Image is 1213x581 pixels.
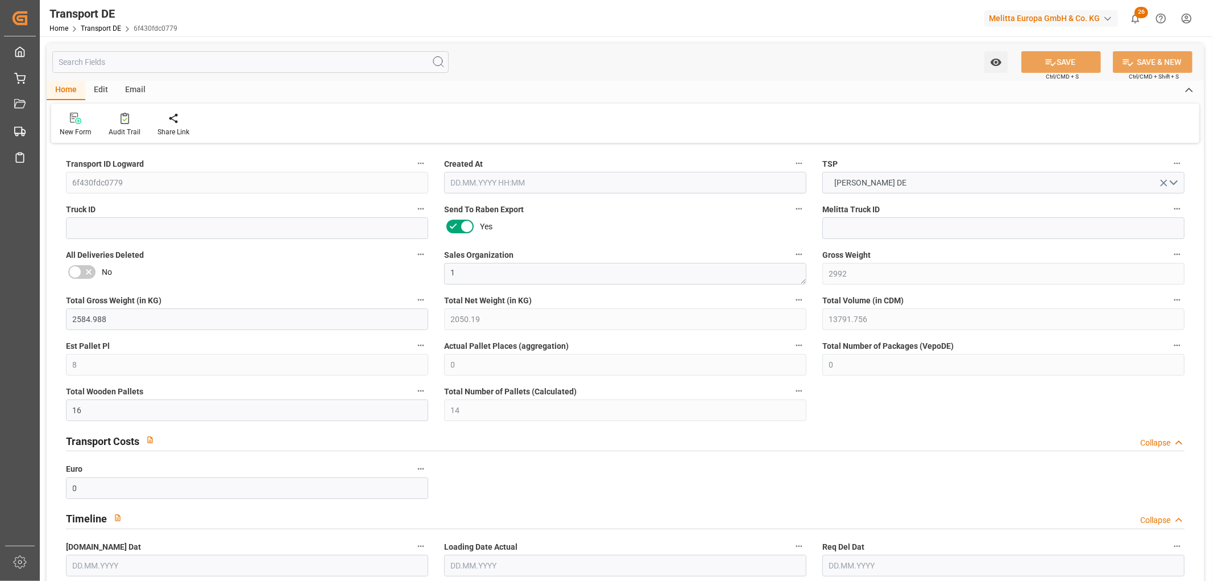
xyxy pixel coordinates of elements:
span: Truck ID [66,204,96,216]
div: Collapse [1140,437,1170,449]
button: View description [139,429,161,451]
button: SAVE & NEW [1113,51,1193,73]
span: Transport ID Logward [66,158,144,170]
textarea: 1 [444,263,806,285]
button: open menu [822,172,1185,193]
button: Created At [792,156,806,171]
button: View description [107,507,129,529]
a: Home [49,24,68,32]
span: All Deliveries Deleted [66,249,144,261]
span: Yes [480,221,492,233]
button: Sales Organization [792,247,806,262]
div: Share Link [158,127,189,137]
span: Total Number of Pallets (Calculated) [444,386,577,398]
span: Ctrl/CMD + S [1046,72,1079,81]
button: Send To Raben Export [792,201,806,216]
h2: Timeline [66,511,107,526]
span: TSP [822,158,838,170]
span: Est Pallet Pl [66,340,110,352]
div: Edit [85,81,117,100]
input: Search Fields [52,51,449,73]
span: Loading Date Actual [444,541,518,553]
span: [PERSON_NAME] DE [829,177,913,189]
button: open menu [984,51,1008,73]
input: DD.MM.YYYY HH:MM [444,172,806,193]
button: Total Number of Pallets (Calculated) [792,384,806,398]
span: Ctrl/CMD + Shift + S [1129,72,1179,81]
button: Melitta Europa GmbH & Co. KG [984,7,1123,29]
span: No [102,266,112,278]
button: Loading Date Actual [792,539,806,554]
span: Total Wooden Pallets [66,386,143,398]
div: Collapse [1140,514,1170,526]
input: DD.MM.YYYY [822,555,1185,576]
div: New Form [60,127,92,137]
h2: Transport Costs [66,434,139,449]
div: Melitta Europa GmbH & Co. KG [984,10,1118,27]
div: Email [117,81,154,100]
button: Total Gross Weight (in KG) [413,292,428,307]
span: Melitta Truck ID [822,204,880,216]
button: Total Net Weight (in KG) [792,292,806,307]
button: Transport ID Logward [413,156,428,171]
span: Total Number of Packages (VepoDE) [822,340,954,352]
span: Gross Weight [822,249,871,261]
button: Total Wooden Pallets [413,384,428,398]
span: Req Del Dat [822,541,864,553]
button: Gross Weight [1170,247,1185,262]
div: Home [47,81,85,100]
button: Truck ID [413,201,428,216]
button: Total Number of Packages (VepoDE) [1170,338,1185,353]
span: Total Gross Weight (in KG) [66,295,162,307]
input: DD.MM.YYYY [444,555,806,576]
span: Send To Raben Export [444,204,524,216]
span: [DOMAIN_NAME] Dat [66,541,141,553]
button: Help Center [1148,6,1174,31]
button: Req Del Dat [1170,539,1185,554]
button: SAVE [1021,51,1101,73]
button: [DOMAIN_NAME] Dat [413,539,428,554]
button: Total Volume (in CDM) [1170,292,1185,307]
div: Audit Trail [109,127,140,137]
button: Melitta Truck ID [1170,201,1185,216]
button: Actual Pallet Places (aggregation) [792,338,806,353]
button: TSP [1170,156,1185,171]
button: show 26 new notifications [1123,6,1148,31]
span: Total Net Weight (in KG) [444,295,532,307]
a: Transport DE [81,24,121,32]
span: Total Volume (in CDM) [822,295,904,307]
span: Created At [444,158,483,170]
button: Est Pallet Pl [413,338,428,353]
span: 26 [1135,7,1148,18]
span: Euro [66,463,82,475]
button: All Deliveries Deleted [413,247,428,262]
div: Transport DE [49,5,177,22]
input: DD.MM.YYYY [66,555,428,576]
button: Euro [413,461,428,476]
span: Actual Pallet Places (aggregation) [444,340,569,352]
span: Sales Organization [444,249,514,261]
